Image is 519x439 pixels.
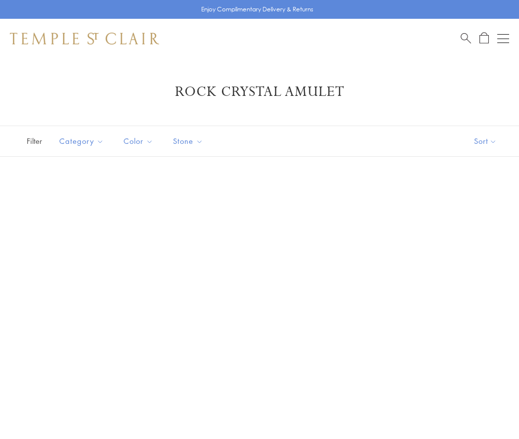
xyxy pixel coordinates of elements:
[52,130,111,152] button: Category
[452,126,519,156] button: Show sort by
[201,4,313,14] p: Enjoy Complimentary Delivery & Returns
[166,130,211,152] button: Stone
[168,135,211,147] span: Stone
[461,32,471,44] a: Search
[54,135,111,147] span: Category
[497,33,509,44] button: Open navigation
[10,33,159,44] img: Temple St. Clair
[479,32,489,44] a: Open Shopping Bag
[25,83,494,101] h1: Rock Crystal Amulet
[119,135,161,147] span: Color
[116,130,161,152] button: Color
